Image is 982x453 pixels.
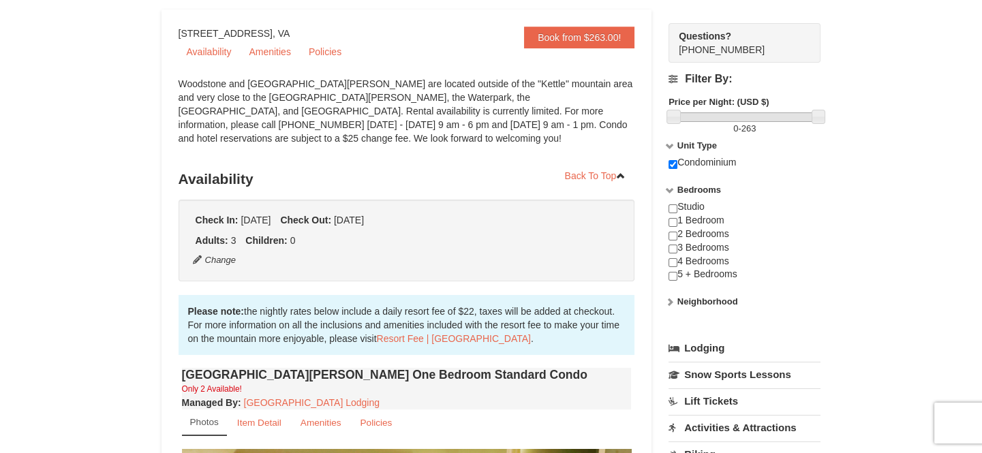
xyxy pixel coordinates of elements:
[241,42,298,62] a: Amenities
[241,215,271,225] span: [DATE]
[192,253,237,268] button: Change
[244,397,380,408] a: [GEOGRAPHIC_DATA] Lodging
[669,156,820,183] div: Condominium
[182,384,242,394] small: Only 2 Available!
[196,235,228,246] strong: Adults:
[741,123,756,134] span: 263
[301,42,350,62] a: Policies
[182,368,632,381] h4: [GEOGRAPHIC_DATA][PERSON_NAME] One Bedroom Standard Condo
[360,418,392,428] small: Policies
[669,362,820,387] a: Snow Sports Lessons
[290,235,296,246] span: 0
[351,409,401,436] a: Policies
[334,215,364,225] span: [DATE]
[182,397,238,408] span: Managed By
[179,295,635,355] div: the nightly rates below include a daily resort fee of $22, taxes will be added at checkout. For m...
[179,42,240,62] a: Availability
[669,97,769,107] strong: Price per Night: (USD $)
[669,122,820,136] label: -
[679,29,796,55] span: [PHONE_NUMBER]
[188,306,244,317] strong: Please note:
[231,235,236,246] span: 3
[377,333,531,344] a: Resort Fee | [GEOGRAPHIC_DATA]
[733,123,738,134] span: 0
[524,27,634,48] a: Book from $263.00!
[228,409,290,436] a: Item Detail
[669,200,820,295] div: Studio 1 Bedroom 2 Bedrooms 3 Bedrooms 4 Bedrooms 5 + Bedrooms
[669,415,820,440] a: Activities & Attractions
[237,418,281,428] small: Item Detail
[179,166,635,193] h3: Availability
[280,215,331,225] strong: Check Out:
[677,296,738,307] strong: Neighborhood
[677,185,721,195] strong: Bedrooms
[669,388,820,413] a: Lift Tickets
[556,166,635,186] a: Back To Top
[179,77,635,159] div: Woodstone and [GEOGRAPHIC_DATA][PERSON_NAME] are located outside of the "Kettle" mountain area an...
[190,417,219,427] small: Photos
[292,409,350,436] a: Amenities
[679,31,731,42] strong: Questions?
[669,336,820,360] a: Lodging
[245,235,287,246] strong: Children:
[301,418,341,428] small: Amenities
[677,140,717,151] strong: Unit Type
[182,397,241,408] strong: :
[182,409,227,436] a: Photos
[669,73,820,85] h4: Filter By:
[196,215,239,225] strong: Check In:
